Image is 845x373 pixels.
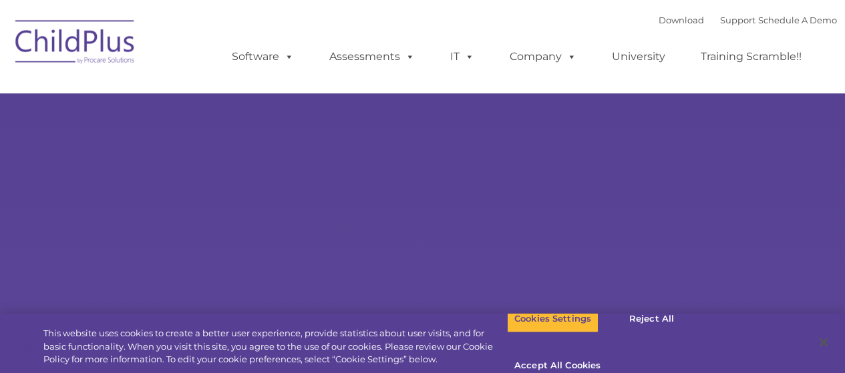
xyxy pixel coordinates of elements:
[687,43,815,70] a: Training Scramble!!
[507,305,599,333] button: Cookies Settings
[437,43,488,70] a: IT
[610,305,693,333] button: Reject All
[9,11,142,77] img: ChildPlus by Procare Solutions
[496,43,590,70] a: Company
[809,328,838,357] button: Close
[316,43,428,70] a: Assessments
[659,15,704,25] a: Download
[218,43,307,70] a: Software
[43,327,507,366] div: This website uses cookies to create a better user experience, provide statistics about user visit...
[720,15,755,25] a: Support
[659,15,837,25] font: |
[758,15,837,25] a: Schedule A Demo
[599,43,679,70] a: University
